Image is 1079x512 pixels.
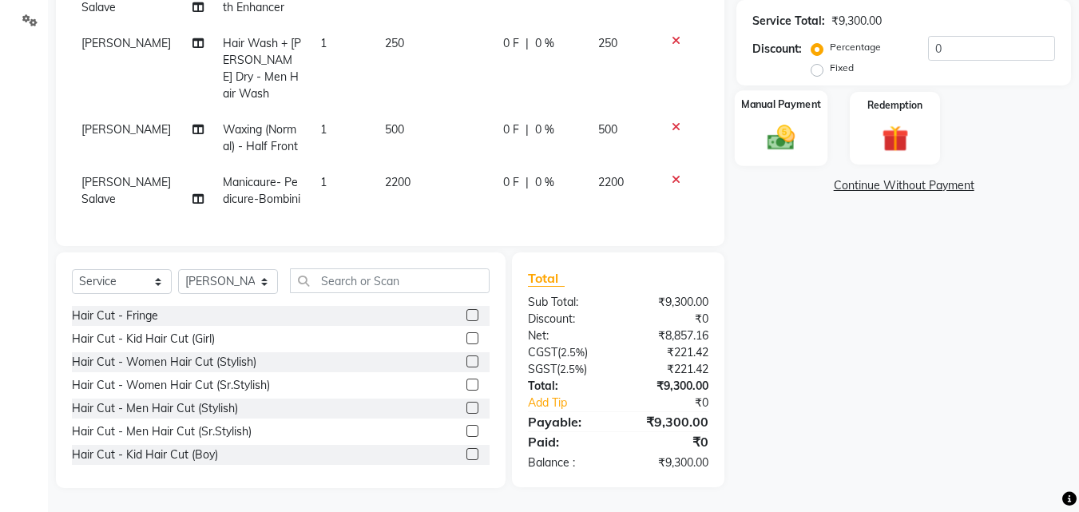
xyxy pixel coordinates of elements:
div: ₹221.42 [618,361,720,378]
div: Hair Cut - Women Hair Cut (Sr.Stylish) [72,377,270,394]
span: 2200 [598,175,624,189]
div: Net: [516,327,618,344]
div: Payable: [516,412,618,431]
span: 0 % [535,121,554,138]
div: ₹0 [618,432,720,451]
div: Hair Cut - Fringe [72,308,158,324]
div: ₹9,300.00 [618,454,720,471]
label: Percentage [830,40,881,54]
div: Hair Cut - Kid Hair Cut (Girl) [72,331,215,347]
label: Fixed [830,61,854,75]
span: | [526,121,529,138]
span: | [526,174,529,191]
span: 1 [320,175,327,189]
div: Discount: [516,311,618,327]
span: CGST [528,345,557,359]
input: Search or Scan [290,268,490,293]
span: 250 [385,36,404,50]
div: Discount: [752,41,802,58]
span: 0 F [503,121,519,138]
div: ₹9,300.00 [618,378,720,395]
label: Redemption [867,98,922,113]
div: Hair Cut - Men Hair Cut (Stylish) [72,400,238,417]
div: Hair Cut - Women Hair Cut (Stylish) [72,354,256,371]
span: | [526,35,529,52]
img: _cash.svg [759,121,803,153]
div: ( ) [516,344,618,361]
span: 2.5% [561,346,585,359]
a: Add Tip [516,395,635,411]
span: 500 [598,122,617,137]
div: Hair Cut - Men Hair Cut (Sr.Stylish) [72,423,252,440]
span: 2.5% [560,363,584,375]
span: Total [528,270,565,287]
div: Hair Cut - Kid Hair Cut (Boy) [72,447,218,463]
span: 1 [320,36,327,50]
span: 1 [320,122,327,137]
div: ₹9,300.00 [831,13,882,30]
div: ₹9,300.00 [618,294,720,311]
div: ( ) [516,361,618,378]
span: 2200 [385,175,411,189]
span: Hair Wash + [PERSON_NAME] Dry - Men Hair Wash [223,36,301,101]
div: Sub Total: [516,294,618,311]
div: ₹0 [636,395,721,411]
label: Manual Payment [741,97,821,112]
div: Paid: [516,432,618,451]
div: Total: [516,378,618,395]
div: Balance : [516,454,618,471]
div: ₹0 [618,311,720,327]
span: [PERSON_NAME] Salave [81,175,171,206]
span: [PERSON_NAME] [81,36,171,50]
span: 0 % [535,174,554,191]
span: 250 [598,36,617,50]
span: [PERSON_NAME] [81,122,171,137]
span: 0 F [503,35,519,52]
span: 0 F [503,174,519,191]
span: SGST [528,362,557,376]
span: Manicaure- Pedicure-Bombini [223,175,300,206]
a: Continue Without Payment [740,177,1068,194]
img: _gift.svg [874,122,917,155]
div: ₹221.42 [618,344,720,361]
div: ₹9,300.00 [618,412,720,431]
span: 500 [385,122,404,137]
div: ₹8,857.16 [618,327,720,344]
span: 0 % [535,35,554,52]
div: Service Total: [752,13,825,30]
span: Waxing (Normal) - Half Front [223,122,298,153]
